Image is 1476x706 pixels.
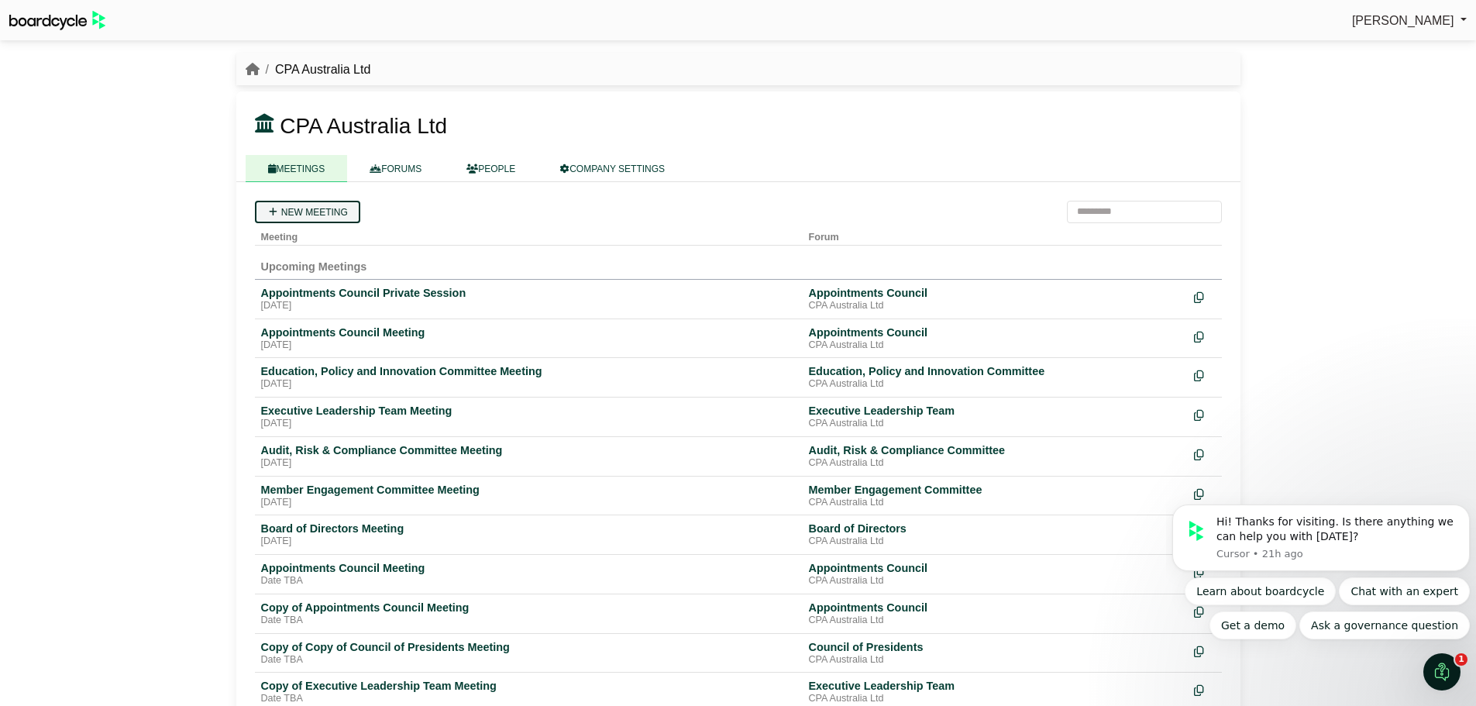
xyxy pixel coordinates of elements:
div: Appointments Council Meeting [261,325,796,339]
div: Appointments Council [809,601,1182,615]
div: Audit, Risk & Compliance Committee Meeting [261,443,796,457]
div: Audit, Risk & Compliance Committee [809,443,1182,457]
div: Appointments Council [809,325,1182,339]
div: CPA Australia Ltd [809,378,1182,391]
a: COMPANY SETTINGS [538,155,687,182]
div: CPA Australia Ltd [809,693,1182,705]
div: Date TBA [261,615,796,627]
div: CPA Australia Ltd [809,418,1182,430]
div: Copy of Appointments Council Meeting [261,601,796,615]
span: CPA Australia Ltd [280,114,447,138]
div: Education, Policy and Innovation Committee [809,364,1182,378]
div: Make a copy [1194,679,1216,700]
a: Executive Leadership Team CPA Australia Ltd [809,404,1182,430]
a: Appointments Council CPA Australia Ltd [809,561,1182,587]
li: CPA Australia Ltd [260,60,371,80]
div: [DATE] [261,457,796,470]
a: Council of Presidents CPA Australia Ltd [809,640,1182,666]
a: Appointments Council Private Session [DATE] [261,286,796,312]
a: Audit, Risk & Compliance Committee Meeting [DATE] [261,443,796,470]
a: Education, Policy and Innovation Committee CPA Australia Ltd [809,364,1182,391]
div: Copy of Copy of Council of Presidents Meeting [261,640,796,654]
div: Appointments Council [809,561,1182,575]
a: Member Engagement Committee CPA Australia Ltd [809,483,1182,509]
div: CPA Australia Ltd [809,575,1182,587]
div: Make a copy [1194,286,1216,307]
a: Appointments Council CPA Australia Ltd [809,286,1182,312]
div: CPA Australia Ltd [809,497,1182,509]
img: BoardcycleBlackGreen-aaafeed430059cb809a45853b8cf6d952af9d84e6e89e1f1685b34bfd5cb7d64.svg [9,11,105,30]
iframe: Intercom notifications message [1166,419,1476,664]
a: Executive Leadership Team CPA Australia Ltd [809,679,1182,705]
a: Appointments Council CPA Australia Ltd [809,601,1182,627]
div: [DATE] [261,378,796,391]
div: CPA Australia Ltd [809,339,1182,352]
div: CPA Australia Ltd [809,654,1182,666]
a: Member Engagement Committee Meeting [DATE] [261,483,796,509]
a: Copy of Appointments Council Meeting Date TBA [261,601,796,627]
a: FORUMS [347,155,444,182]
a: Appointments Council Meeting [DATE] [261,325,796,352]
nav: breadcrumb [246,60,371,80]
div: Date TBA [261,654,796,666]
div: Make a copy [1194,364,1216,385]
th: Forum [803,223,1188,246]
a: Executive Leadership Team Meeting [DATE] [261,404,796,430]
iframe: Intercom live chat [1423,653,1461,691]
div: Date TBA [261,575,796,587]
div: Appointments Council Meeting [261,561,796,575]
a: Copy of Copy of Council of Presidents Meeting Date TBA [261,640,796,666]
a: Education, Policy and Innovation Committee Meeting [DATE] [261,364,796,391]
div: [DATE] [261,497,796,509]
div: [DATE] [261,536,796,548]
a: PEOPLE [444,155,538,182]
div: [DATE] [261,339,796,352]
div: Executive Leadership Team [809,404,1182,418]
div: Make a copy [1194,325,1216,346]
div: Appointments Council [809,286,1182,300]
div: [DATE] [261,418,796,430]
a: New meeting [255,201,360,223]
div: Board of Directors [809,522,1182,536]
a: MEETINGS [246,155,348,182]
a: Appointments Council Meeting Date TBA [261,561,796,587]
div: CPA Australia Ltd [809,536,1182,548]
div: Council of Presidents [809,640,1182,654]
div: CPA Australia Ltd [809,457,1182,470]
a: [PERSON_NAME] [1352,11,1467,31]
div: Executive Leadership Team Meeting [261,404,796,418]
div: Date TBA [261,693,796,705]
span: [PERSON_NAME] [1352,14,1454,27]
a: Audit, Risk & Compliance Committee CPA Australia Ltd [809,443,1182,470]
a: Board of Directors CPA Australia Ltd [809,522,1182,548]
div: Appointments Council Private Session [261,286,796,300]
div: CPA Australia Ltd [809,615,1182,627]
div: CPA Australia Ltd [809,300,1182,312]
div: [DATE] [261,300,796,312]
td: Upcoming Meetings [255,245,1222,279]
span: 1 [1455,653,1467,666]
div: Board of Directors Meeting [261,522,796,536]
div: Executive Leadership Team [809,679,1182,693]
th: Meeting [255,223,803,246]
a: Appointments Council CPA Australia Ltd [809,325,1182,352]
div: Member Engagement Committee Meeting [261,483,796,497]
div: Make a copy [1194,404,1216,425]
a: Copy of Executive Leadership Team Meeting Date TBA [261,679,796,705]
a: Board of Directors Meeting [DATE] [261,522,796,548]
div: Member Engagement Committee [809,483,1182,497]
div: Education, Policy and Innovation Committee Meeting [261,364,796,378]
div: Copy of Executive Leadership Team Meeting [261,679,796,693]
